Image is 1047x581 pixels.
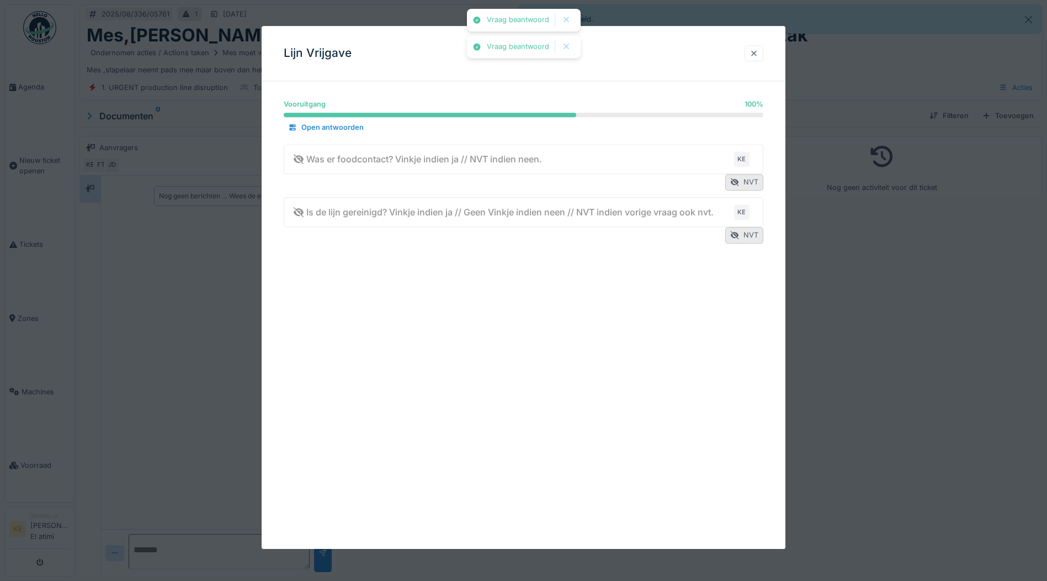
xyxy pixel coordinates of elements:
div: Was er foodcontact? Vinkje indien ja // NVT indien neen. [293,152,542,166]
div: KE [734,204,750,220]
div: KE [734,151,750,167]
div: Vraag beantwoord [487,43,549,52]
div: Is de lijn gereinigd? Vinkje indien ja // Geen Vinkje indien neen // NVT indien vorige vraag ook ... [293,205,714,219]
progress: 100 % [284,113,763,118]
div: NVT [725,228,763,244]
div: Vooruitgang [284,99,326,109]
div: Vraag beantwoord [487,15,549,25]
div: 100 % [745,99,763,109]
div: NVT [725,175,763,191]
h3: Lijn Vrijgave [284,46,352,60]
summary: Was er foodcontact? Vinkje indien ja // NVT indien neen.KE [289,149,758,170]
div: Open antwoorden [284,120,368,135]
summary: Is de lijn gereinigd? Vinkje indien ja // Geen Vinkje indien neen // NVT indien vorige vraag ook ... [289,202,758,223]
